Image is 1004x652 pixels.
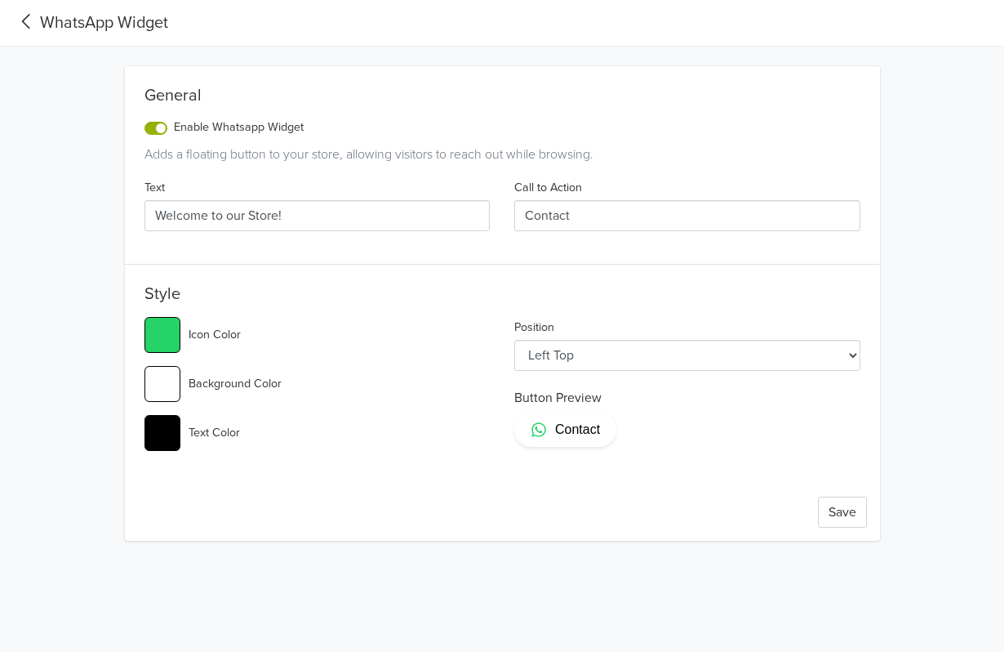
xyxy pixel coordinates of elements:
[555,421,600,439] span: Contact
[818,497,867,528] button: Save
[189,326,241,344] label: Icon Color
[514,319,554,337] label: Position
[514,413,616,447] a: Contact
[514,391,860,406] h6: Button Preview
[144,284,860,310] h5: Style
[144,179,165,197] label: Text
[144,145,860,164] div: Adds a floating button to your store, allowing visitors to reach out while browsing.
[514,179,582,197] label: Call to Action
[174,118,304,136] label: Enable Whatsapp Widget
[189,375,282,393] label: Background Color
[144,86,860,112] div: General
[189,424,240,442] label: Text Color
[13,11,168,35] a: WhatsApp Widget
